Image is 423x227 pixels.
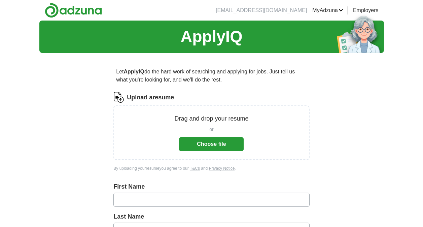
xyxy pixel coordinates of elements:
[216,6,307,14] li: [EMAIL_ADDRESS][DOMAIN_NAME]
[45,3,102,18] img: Adzuna logo
[209,126,213,133] span: or
[190,166,200,171] a: T&Cs
[113,212,309,221] label: Last Name
[209,166,235,171] a: Privacy Notice
[312,6,343,14] a: MyAdzuna
[113,182,309,191] label: First Name
[353,6,379,14] a: Employers
[113,165,309,171] div: By uploading your resume you agree to our and .
[113,65,309,87] p: Let do the hard work of searching and applying for jobs. Just tell us what you're looking for, an...
[113,92,124,103] img: CV Icon
[174,114,248,123] p: Drag and drop your resume
[180,25,242,49] h1: ApplyIQ
[179,137,244,151] button: Choose file
[124,69,144,74] strong: ApplyIQ
[127,93,174,102] label: Upload a resume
